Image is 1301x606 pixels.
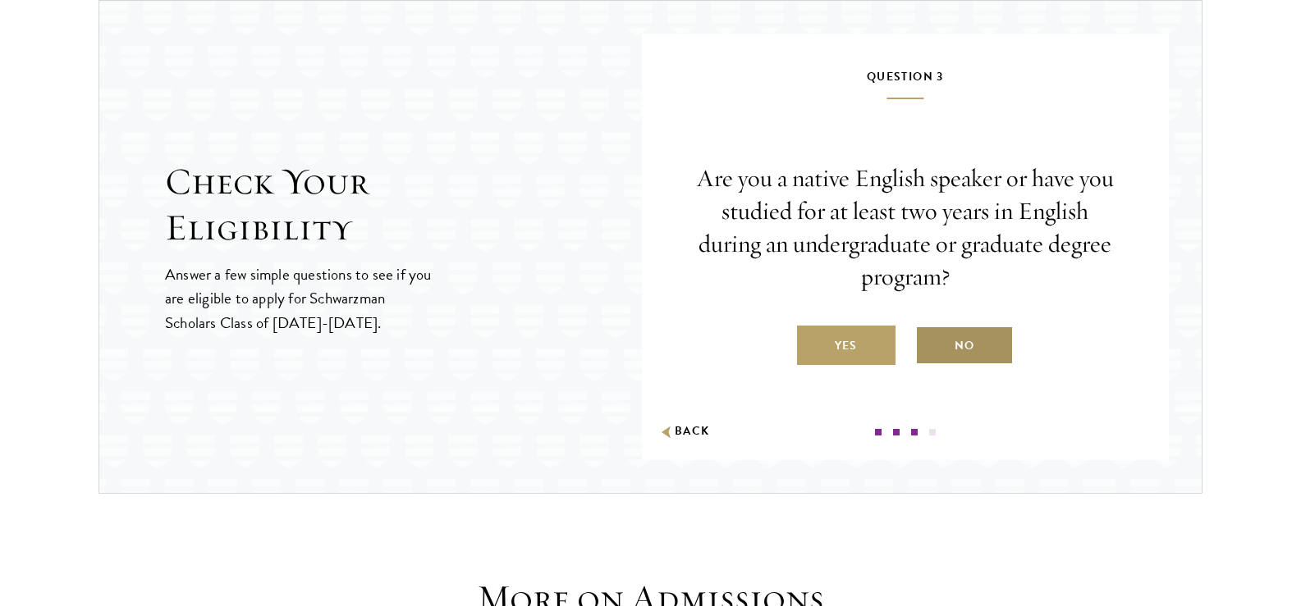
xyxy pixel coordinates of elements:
label: No [915,326,1014,365]
p: Are you a native English speaker or have you studied for at least two years in English during an ... [691,162,1120,294]
button: Back [658,423,710,440]
label: Yes [797,326,896,365]
p: Answer a few simple questions to see if you are eligible to apply for Schwarzman Scholars Class o... [165,262,433,334]
h2: Check Your Eligibility [165,159,642,251]
h5: Question 3 [691,66,1120,99]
